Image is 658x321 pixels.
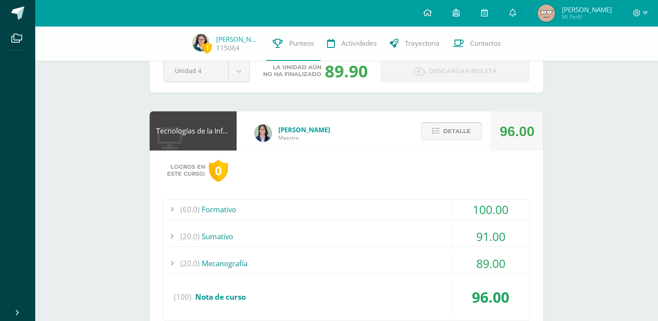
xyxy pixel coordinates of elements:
[443,123,471,139] span: Detalle
[195,292,246,302] span: Nota de curso
[167,164,205,177] span: Logros en este curso:
[163,227,530,246] div: Sumativo
[325,60,368,82] div: 89.90
[202,42,212,53] span: 1
[174,281,191,314] span: (100)
[192,34,210,51] img: bd975e01ef2ad62bbd7584dbf438c725.png
[278,125,330,134] span: [PERSON_NAME]
[180,254,200,273] span: (20.0)
[470,39,501,48] span: Contactos
[180,200,200,219] span: (60.0)
[263,64,321,78] span: La unidad aún no ha finalizado
[321,26,383,61] a: Actividades
[500,112,534,151] div: 96.00
[451,281,530,314] div: 96.00
[429,60,497,82] span: Descargar boleta
[180,227,200,246] span: (20.0)
[289,39,314,48] span: Punteos
[561,5,611,14] span: [PERSON_NAME]
[175,60,217,81] span: Unidad 4
[209,160,228,182] div: 0
[216,43,240,53] a: 115064
[254,124,272,142] img: 7489ccb779e23ff9f2c3e89c21f82ed0.png
[405,39,440,48] span: Trayectoria
[164,60,249,82] a: Unidad 4
[446,26,507,61] a: Contactos
[451,227,530,246] div: 91.00
[278,134,330,141] span: Maestro
[150,111,237,150] div: Tecnologías de la Información y Comunicación: Computación
[561,13,611,20] span: Mi Perfil
[383,26,446,61] a: Trayectoria
[451,200,530,219] div: 100.00
[163,200,530,219] div: Formativo
[163,254,530,273] div: Mecanografía
[451,254,530,273] div: 89.00
[266,26,321,61] a: Punteos
[341,39,377,48] span: Actividades
[421,122,482,140] button: Detalle
[216,35,260,43] a: [PERSON_NAME]
[538,4,555,22] img: b08fa849ce700c2446fec7341b01b967.png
